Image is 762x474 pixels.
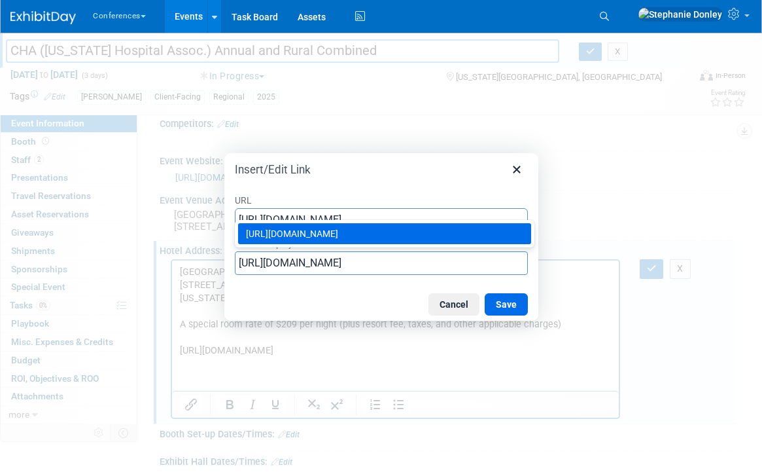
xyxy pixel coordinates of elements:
[638,7,723,22] img: Stephanie Donley
[8,5,440,45] p: [GEOGRAPHIC_DATA] [STREET_ADDRESS] [US_STATE][GEOGRAPHIC_DATA]
[235,191,528,208] label: URL
[235,162,311,177] h1: Insert/Edit Link
[238,223,531,244] div: https://www.hyatt.com/en-US/group-booking/COSDH/G-A001
[8,58,440,71] p: A special room rate of $209 per night (plus resort fee, taxes, and other applicable charges)
[485,293,528,316] button: Save
[246,226,526,242] div: [URL][DOMAIN_NAME]
[7,5,440,98] body: Rich Text Area. Press ALT-0 for help.
[8,84,440,97] p: [URL][DOMAIN_NAME]
[10,11,76,24] img: ExhibitDay
[506,158,528,181] button: Close
[428,293,479,316] button: Cancel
